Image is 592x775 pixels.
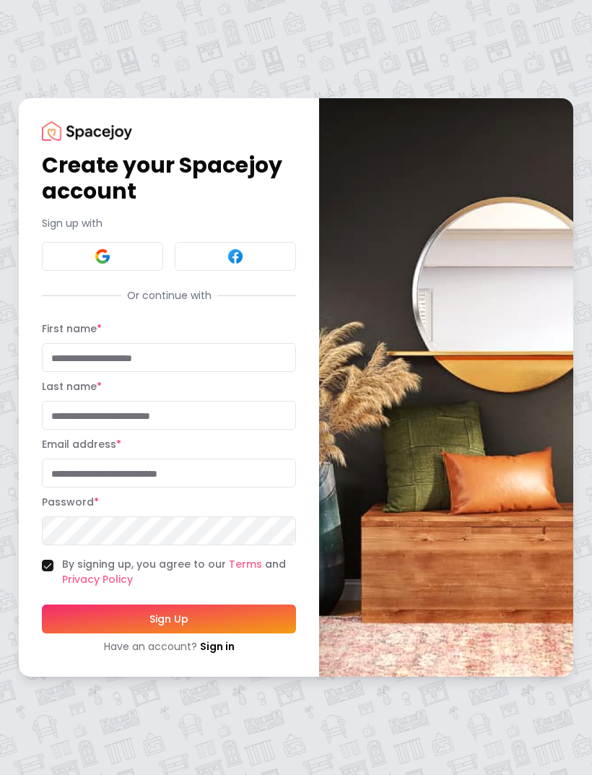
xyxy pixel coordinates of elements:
div: Have an account? [42,639,296,654]
img: Spacejoy Logo [42,121,132,141]
a: Terms [229,557,262,571]
img: Facebook signin [227,248,244,265]
label: First name [42,321,102,336]
img: banner [319,98,573,677]
button: Sign Up [42,605,296,633]
label: Last name [42,379,102,394]
a: Privacy Policy [62,572,133,586]
span: Or continue with [121,288,217,303]
a: Sign in [200,639,235,654]
label: Email address [42,437,121,451]
label: By signing up, you agree to our and [62,557,296,587]
h1: Create your Spacejoy account [42,152,296,204]
p: Sign up with [42,216,296,230]
img: Google signin [94,248,111,265]
label: Password [42,495,99,509]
